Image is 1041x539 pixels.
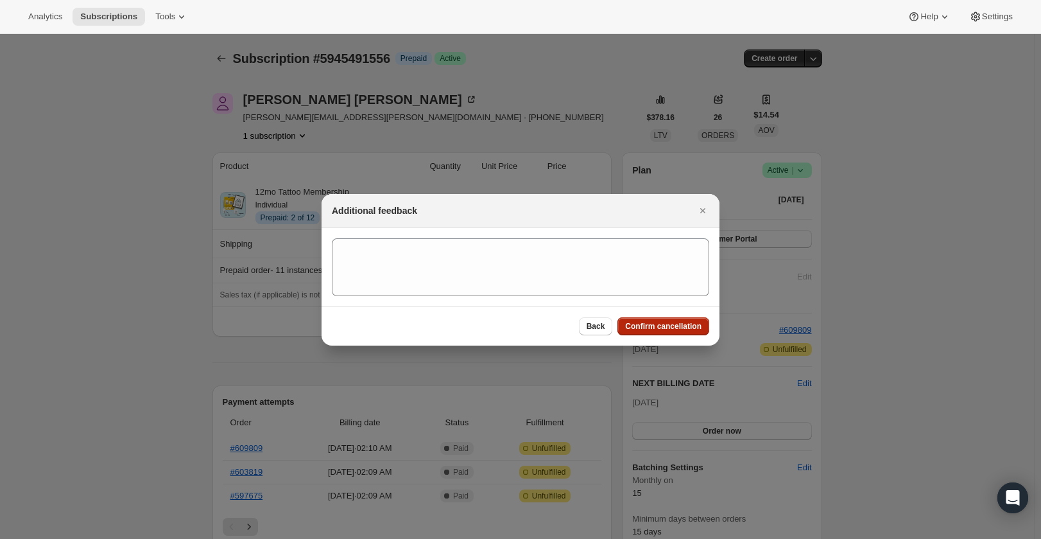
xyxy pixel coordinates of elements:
button: Tools [148,8,196,26]
button: Close [694,202,712,220]
span: Confirm cancellation [625,321,701,331]
button: Back [579,317,613,335]
span: Subscriptions [80,12,137,22]
span: Back [587,321,605,331]
div: Open Intercom Messenger [997,482,1028,513]
span: Analytics [28,12,62,22]
button: Confirm cancellation [617,317,709,335]
button: Subscriptions [73,8,145,26]
span: Help [920,12,938,22]
h2: Additional feedback [332,204,417,217]
button: Help [900,8,958,26]
button: Analytics [21,8,70,26]
span: Tools [155,12,175,22]
span: Settings [982,12,1013,22]
button: Settings [961,8,1020,26]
